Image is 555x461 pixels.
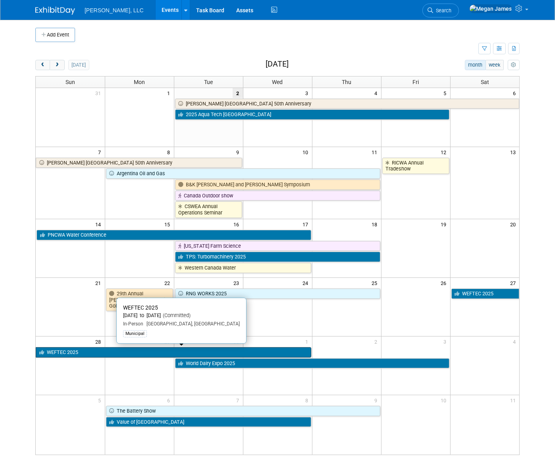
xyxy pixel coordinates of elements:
[175,289,380,299] a: RNG WORKS 2025
[68,60,89,70] button: [DATE]
[236,147,243,157] span: 9
[233,219,243,229] span: 16
[266,60,289,69] h2: [DATE]
[302,147,312,157] span: 10
[123,330,147,337] div: Municipal
[305,88,312,98] span: 3
[204,79,213,85] span: Tue
[512,88,519,98] span: 6
[175,191,380,201] a: Canada Outdoor show
[85,7,144,13] span: [PERSON_NAME], LLC
[433,8,451,13] span: Search
[36,347,311,358] a: WEFTEC 2025
[511,63,516,68] i: Personalize Calendar
[509,147,519,157] span: 13
[374,337,381,346] span: 2
[236,395,243,405] span: 7
[36,158,242,168] a: [PERSON_NAME] [GEOGRAPHIC_DATA] 50th Anniversary
[509,278,519,288] span: 27
[374,395,381,405] span: 9
[233,88,243,98] span: 2
[106,406,380,416] a: The Battery Show
[451,289,520,299] a: WEFTEC 2025
[37,230,311,240] a: PNCWA Water Conference
[443,88,450,98] span: 5
[175,252,380,262] a: TPS: Turbomachinery 2025
[302,278,312,288] span: 24
[512,337,519,346] span: 4
[481,79,489,85] span: Sat
[95,88,105,98] span: 31
[469,4,512,13] img: Megan James
[123,312,240,319] div: [DATE] to [DATE]
[509,219,519,229] span: 20
[95,278,105,288] span: 21
[440,278,450,288] span: 26
[175,201,242,218] a: CSWEA Annual Operations Seminar
[175,263,311,273] a: Western Canada Water
[175,241,380,251] a: [US_STATE] Farm Science
[302,219,312,229] span: 17
[371,219,381,229] span: 18
[50,60,64,70] button: next
[382,158,449,174] a: RICWA Annual Tradeshow
[440,395,450,405] span: 10
[175,180,380,190] a: B&K [PERSON_NAME] and [PERSON_NAME] Symposium
[371,278,381,288] span: 25
[374,88,381,98] span: 4
[164,278,174,288] span: 22
[233,278,243,288] span: 23
[134,79,145,85] span: Mon
[440,147,450,157] span: 12
[509,395,519,405] span: 11
[167,395,174,405] span: 6
[35,7,75,15] img: ExhibitDay
[123,304,158,311] span: WEFTEC 2025
[422,4,459,17] a: Search
[412,79,419,85] span: Fri
[35,28,75,42] button: Add Event
[164,219,174,229] span: 15
[167,147,174,157] span: 8
[508,60,520,70] button: myCustomButton
[371,147,381,157] span: 11
[35,60,50,70] button: prev
[106,168,380,179] a: Argentina Oil and Gas
[143,321,240,327] span: [GEOGRAPHIC_DATA], [GEOGRAPHIC_DATA]
[175,109,449,120] a: 2025 Aqua Tech [GEOGRAPHIC_DATA]
[465,60,486,70] button: month
[342,79,351,85] span: Thu
[106,417,311,427] a: Value of [GEOGRAPHIC_DATA]
[167,88,174,98] span: 1
[443,337,450,346] span: 3
[98,147,105,157] span: 7
[123,321,143,327] span: In-Person
[440,219,450,229] span: 19
[175,358,449,369] a: World Dairy Expo 2025
[305,337,312,346] span: 1
[66,79,75,85] span: Sun
[486,60,504,70] button: week
[95,219,105,229] span: 14
[175,99,520,109] a: [PERSON_NAME] [GEOGRAPHIC_DATA] 50th Anniversary
[161,312,191,318] span: (Committed)
[305,395,312,405] span: 8
[106,289,173,311] a: 29th Annual [PERSON_NAME] Memorial Golf Tournament
[95,337,105,346] span: 28
[98,395,105,405] span: 5
[272,79,283,85] span: Wed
